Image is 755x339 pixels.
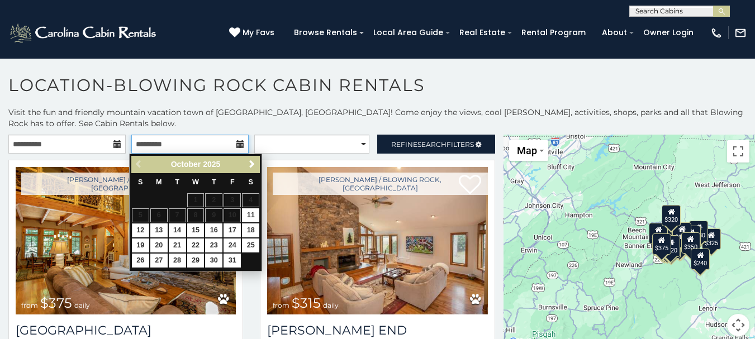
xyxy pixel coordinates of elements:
[323,301,339,309] span: daily
[710,27,723,39] img: phone-regular-white.png
[192,178,199,186] span: Wednesday
[248,160,257,169] span: Next
[224,238,241,252] a: 24
[681,232,700,254] div: $350
[187,254,205,268] a: 29
[517,145,537,156] span: Map
[187,223,205,237] a: 15
[727,314,749,336] button: Map camera controls
[205,223,222,237] a: 16
[509,140,548,161] button: Change map style
[638,24,699,41] a: Owner Login
[169,238,186,252] a: 21
[224,254,241,268] a: 31
[267,167,487,314] img: Moss End
[391,140,474,149] span: Refine Filters
[205,254,222,268] a: 30
[661,235,680,256] div: $220
[454,24,511,41] a: Real Estate
[21,173,236,195] a: [PERSON_NAME] / Blowing Rock, [GEOGRAPHIC_DATA]
[203,160,220,169] span: 2025
[169,223,186,237] a: 14
[171,160,201,169] span: October
[267,323,487,338] h3: Moss End
[187,238,205,252] a: 22
[516,24,591,41] a: Rental Program
[132,223,149,237] a: 12
[689,221,708,242] div: $930
[156,178,162,186] span: Monday
[267,323,487,338] a: [PERSON_NAME] End
[243,27,274,39] span: My Favs
[242,223,259,237] a: 18
[74,301,90,309] span: daily
[224,223,241,237] a: 17
[229,27,277,39] a: My Favs
[175,178,179,186] span: Tuesday
[21,301,38,309] span: from
[16,167,236,314] img: Mountain Song Lodge
[662,204,681,226] div: $320
[242,208,259,222] a: 11
[242,238,259,252] a: 25
[16,323,236,338] a: [GEOGRAPHIC_DATA]
[672,222,691,243] div: $150
[292,295,321,311] span: $315
[16,323,236,338] h3: Mountain Song Lodge
[150,254,168,268] a: 27
[212,178,216,186] span: Thursday
[132,238,149,252] a: 19
[138,178,143,186] span: Sunday
[727,140,749,163] button: Toggle fullscreen view
[649,223,668,244] div: $400
[662,237,681,258] div: $345
[267,167,487,314] a: Moss End from $315 daily
[230,178,235,186] span: Friday
[417,140,447,149] span: Search
[288,24,363,41] a: Browse Rentals
[377,135,495,154] a: RefineSearchFilters
[702,228,721,250] div: $325
[734,27,747,39] img: mail-regular-white.png
[132,254,149,268] a: 26
[249,178,253,186] span: Saturday
[658,236,677,257] div: $355
[150,238,168,252] a: 20
[652,233,671,254] div: $375
[245,157,259,171] a: Next
[596,24,633,41] a: About
[16,167,236,314] a: Mountain Song Lodge from $375 daily
[682,226,701,247] div: $226
[40,295,72,311] span: $375
[8,22,159,44] img: White-1-2.png
[368,24,449,41] a: Local Area Guide
[691,248,710,269] div: $240
[150,223,168,237] a: 13
[169,254,186,268] a: 28
[205,238,222,252] a: 23
[273,173,487,195] a: [PERSON_NAME] / Blowing Rock, [GEOGRAPHIC_DATA]
[273,301,289,309] span: from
